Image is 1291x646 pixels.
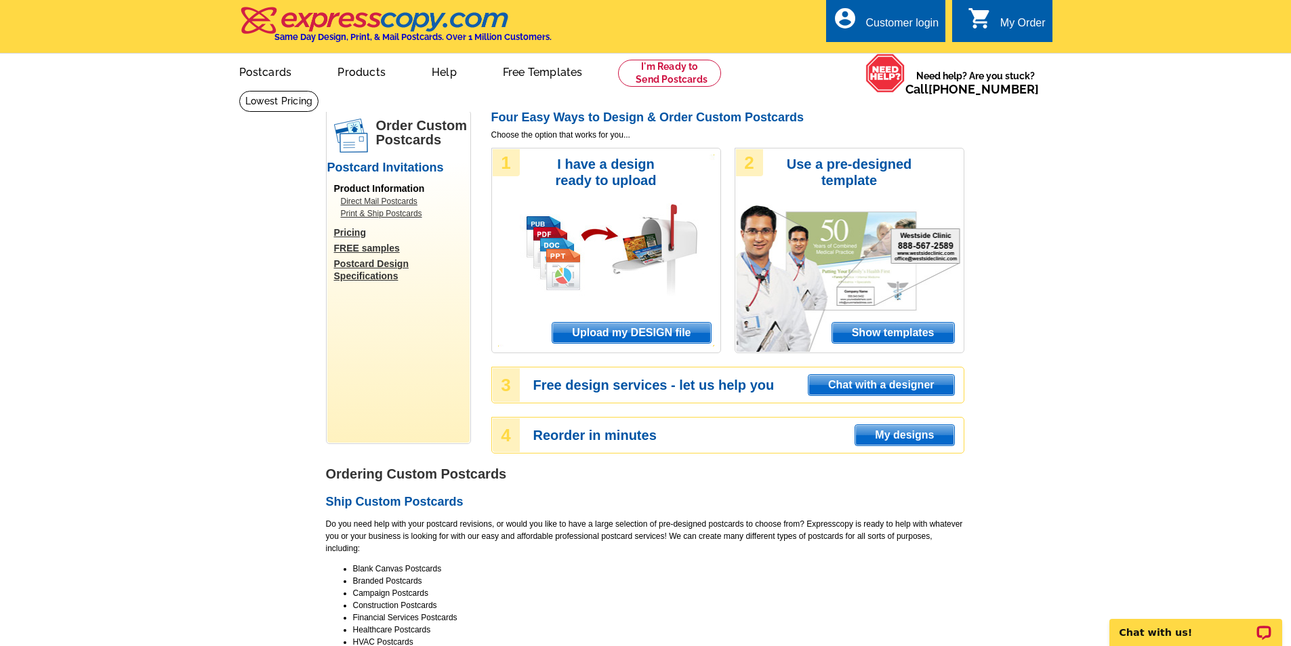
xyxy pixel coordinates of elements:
[865,17,939,36] div: Customer login
[533,379,963,391] h3: Free design services - let us help you
[353,624,964,636] li: Healthcare Postcards
[334,226,470,239] a: Pricing
[218,55,314,87] a: Postcards
[326,518,964,554] p: Do you need help with your postcard revisions, or would you like to have a large selection of pre...
[968,15,1046,32] a: shopping_cart My Order
[334,183,425,194] span: Product Information
[327,161,470,176] h2: Postcard Invitations
[353,587,964,599] li: Campaign Postcards
[334,258,470,282] a: Postcard Design Specifications
[334,119,368,153] img: postcards.png
[808,374,954,396] a: Chat with a designer
[865,54,905,93] img: help
[334,242,470,254] a: FREE samples
[833,15,939,32] a: account_circle Customer login
[552,323,710,343] span: Upload my DESIGN file
[905,69,1046,96] span: Need help? Are you stuck?
[780,156,919,188] h3: Use a pre-designed template
[353,563,964,575] li: Blank Canvas Postcards
[832,323,954,343] span: Show templates
[326,466,507,481] strong: Ordering Custom Postcards
[533,429,963,441] h3: Reorder in minutes
[493,368,520,402] div: 3
[491,129,964,141] span: Choose the option that works for you...
[855,425,954,445] span: My designs
[326,495,964,510] h2: Ship Custom Postcards
[376,119,470,147] h1: Order Custom Postcards
[353,575,964,587] li: Branded Postcards
[341,195,463,207] a: Direct Mail Postcards
[1000,17,1046,36] div: My Order
[493,149,520,176] div: 1
[968,6,992,31] i: shopping_cart
[353,599,964,611] li: Construction Postcards
[736,149,763,176] div: 2
[410,55,478,87] a: Help
[552,322,711,344] a: Upload my DESIGN file
[239,16,552,42] a: Same Day Design, Print, & Mail Postcards. Over 1 Million Customers.
[905,82,1039,96] span: Call
[1101,603,1291,646] iframe: LiveChat chat widget
[808,375,954,395] span: Chat with a designer
[832,322,955,344] a: Show templates
[341,207,463,220] a: Print & Ship Postcards
[537,156,676,188] h3: I have a design ready to upload
[928,82,1039,96] a: [PHONE_NUMBER]
[833,6,857,31] i: account_circle
[493,418,520,452] div: 4
[353,611,964,624] li: Financial Services Postcards
[274,32,552,42] h4: Same Day Design, Print, & Mail Postcards. Over 1 Million Customers.
[491,110,964,125] h2: Four Easy Ways to Design & Order Custom Postcards
[481,55,604,87] a: Free Templates
[316,55,407,87] a: Products
[855,424,954,446] a: My designs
